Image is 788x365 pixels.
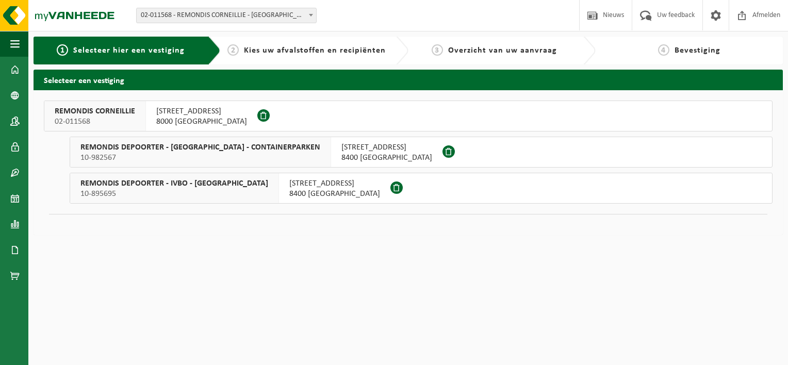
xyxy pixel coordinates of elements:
span: 1 [57,44,68,56]
h2: Selecteer een vestiging [34,70,783,90]
span: 8400 [GEOGRAPHIC_DATA] [341,153,432,163]
span: 02-011568 - REMONDIS CORNEILLIE - BRUGGE [137,8,316,23]
span: [STREET_ADDRESS] [156,106,247,117]
button: REMONDIS DEPOORTER - [GEOGRAPHIC_DATA] - CONTAINERPARKEN 10-982567 [STREET_ADDRESS]8400 [GEOGRAPH... [70,137,773,168]
button: REMONDIS DEPOORTER - IVBO - [GEOGRAPHIC_DATA] 10-895695 [STREET_ADDRESS]8400 [GEOGRAPHIC_DATA] [70,173,773,204]
span: REMONDIS DEPOORTER - [GEOGRAPHIC_DATA] - CONTAINERPARKEN [80,142,320,153]
span: 10-895695 [80,189,268,199]
span: 02-011568 - REMONDIS CORNEILLIE - BRUGGE [136,8,317,23]
span: 2 [227,44,239,56]
span: Bevestiging [675,46,720,55]
span: 8000 [GEOGRAPHIC_DATA] [156,117,247,127]
span: REMONDIS CORNEILLIE [55,106,135,117]
button: REMONDIS CORNEILLIE 02-011568 [STREET_ADDRESS]8000 [GEOGRAPHIC_DATA] [44,101,773,131]
span: Kies uw afvalstoffen en recipiënten [244,46,386,55]
span: REMONDIS DEPOORTER - IVBO - [GEOGRAPHIC_DATA] [80,178,268,189]
span: 8400 [GEOGRAPHIC_DATA] [289,189,380,199]
span: [STREET_ADDRESS] [289,178,380,189]
span: Overzicht van uw aanvraag [448,46,557,55]
span: 10-982567 [80,153,320,163]
span: 4 [658,44,669,56]
span: [STREET_ADDRESS] [341,142,432,153]
span: 3 [432,44,443,56]
span: 02-011568 [55,117,135,127]
span: Selecteer hier een vestiging [73,46,185,55]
